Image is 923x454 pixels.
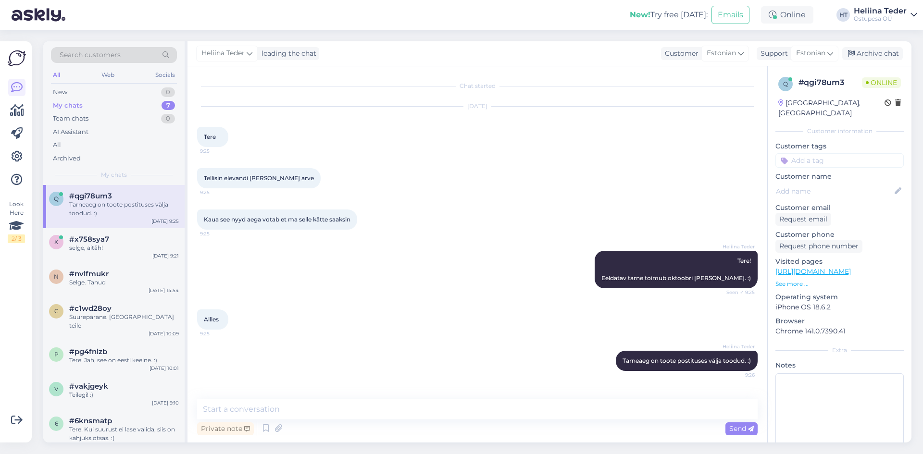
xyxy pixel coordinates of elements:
span: #6knsmatp [69,417,112,425]
input: Add name [776,186,893,196]
span: #c1wd28oy [69,304,112,313]
div: selge, aitäh! [69,244,179,252]
span: My chats [101,171,127,179]
div: Support [757,49,788,59]
div: [DATE] 10:01 [150,365,179,372]
span: Estonian [707,48,736,59]
div: AI Assistant [53,127,88,137]
span: c [54,307,59,315]
span: Kaua see nyyd aega votab et ma selle kätte saaksin [204,216,350,223]
b: New! [630,10,650,19]
div: Try free [DATE]: [630,9,708,21]
div: 0 [161,87,175,97]
span: #nvlfmukr [69,270,109,278]
div: Archive chat [842,47,903,60]
button: Emails [711,6,749,24]
p: Notes [775,360,904,370]
div: Online [761,6,813,24]
div: Extra [775,346,904,355]
span: 9:25 [200,330,236,337]
span: q [54,195,59,202]
img: Askly Logo [8,49,26,67]
div: Ostupesa OÜ [854,15,907,23]
span: 9:25 [200,230,236,237]
span: x [54,238,58,245]
div: 7 [162,101,175,110]
div: [DATE] 9:25 [151,218,179,225]
div: Socials [153,69,177,81]
span: Send [729,424,754,433]
div: Web [100,69,116,81]
div: [DATE] [197,102,758,110]
span: Allles [204,316,219,323]
span: #qgi78um3 [69,192,112,200]
span: Heliina Teder [719,243,755,250]
span: 9:25 [200,147,236,155]
div: All [53,140,61,150]
a: [URL][DOMAIN_NAME] [775,267,851,276]
span: Online [862,77,901,88]
div: Customer [661,49,698,59]
div: Request email [775,213,831,226]
span: #x758sya7 [69,235,109,244]
span: Tellisin elevandi [PERSON_NAME] arve [204,174,314,182]
div: Tarneaeg on toote postituses välja toodud. :) [69,200,179,218]
span: Tere [204,133,216,140]
div: 2 / 3 [8,234,25,243]
p: Customer tags [775,141,904,151]
input: Add a tag [775,153,904,168]
div: Chat started [197,82,758,90]
p: Chrome 141.0.7390.41 [775,326,904,336]
p: Customer phone [775,230,904,240]
div: # qgi78um3 [798,77,862,88]
div: Request phone number [775,240,862,253]
p: Customer name [775,172,904,182]
div: [GEOGRAPHIC_DATA], [GEOGRAPHIC_DATA] [778,98,885,118]
p: Customer email [775,203,904,213]
div: Heliina Teder [854,7,907,15]
span: p [54,351,59,358]
p: iPhone OS 18.6.2 [775,302,904,312]
p: Visited pages [775,257,904,267]
div: [DATE] 9:10 [152,399,179,406]
div: Team chats [53,114,88,123]
div: Archived [53,154,81,163]
a: Heliina TederOstupesa OÜ [854,7,917,23]
p: Operating system [775,292,904,302]
span: #vakjgeyk [69,382,108,391]
div: Teilegi! :) [69,391,179,399]
span: n [54,273,59,280]
span: v [54,385,58,393]
div: [DATE] 10:09 [149,330,179,337]
span: Search customers [60,50,121,60]
div: leading the chat [258,49,316,59]
span: 9:25 [200,189,236,196]
span: Heliina Teder [201,48,245,59]
div: Tere! Kui suurust ei lase valida, siis on kahjuks otsas. :( [69,425,179,442]
div: My chats [53,101,83,110]
div: Customer information [775,127,904,135]
div: Suurepärane. [GEOGRAPHIC_DATA] teile [69,313,179,330]
p: Browser [775,316,904,326]
div: New [53,87,67,97]
div: 0 [161,114,175,123]
div: Selge. Tänud [69,278,179,287]
span: #pg4fnlzb [69,347,107,356]
div: Tere! Jah, see on eesti keelne. :) [69,356,179,365]
div: [DATE] 14:54 [149,287,179,294]
div: Look Here [8,200,25,243]
div: [DATE] 9:21 [152,252,179,259]
p: See more ... [775,280,904,288]
div: HT [836,8,850,22]
span: 6 [55,420,58,427]
span: Heliina Teder [719,343,755,350]
div: All [51,69,62,81]
span: Estonian [796,48,825,59]
span: Seen ✓ 9:25 [719,289,755,296]
span: q [783,80,788,87]
div: Private note [197,422,254,435]
span: Tarneaeg on toote postituses välja toodud. :) [623,357,751,364]
span: 9:26 [719,371,755,379]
